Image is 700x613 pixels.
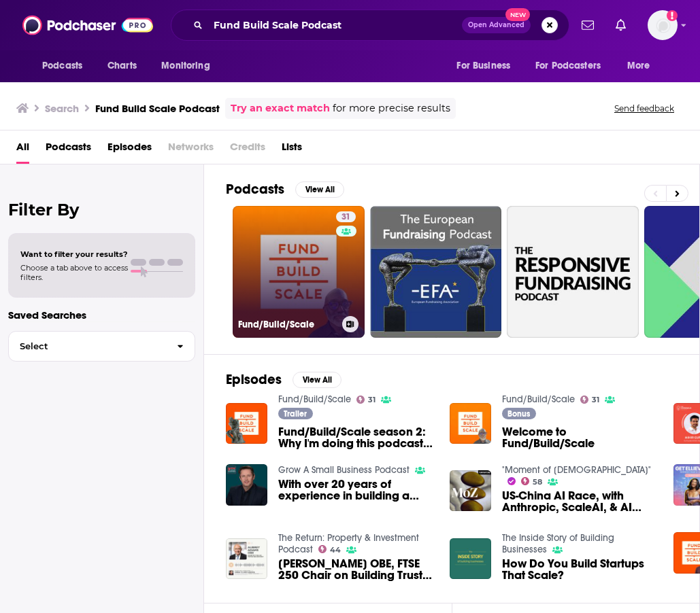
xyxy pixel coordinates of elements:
span: Logged in as patiencebaldacci [648,10,678,40]
a: The Return: Property & Investment Podcast [278,532,419,555]
img: Podchaser - Follow, Share and Rate Podcasts [22,12,153,38]
button: Send feedback [610,103,678,114]
svg: Add a profile image [667,10,678,21]
img: User Profile [648,10,678,40]
a: Lists [282,136,302,164]
a: EpisodesView All [226,371,341,388]
span: Open Advanced [468,22,524,29]
h2: Episodes [226,371,282,388]
span: Podcasts [42,56,82,75]
a: PodcastsView All [226,181,344,198]
div: Search podcasts, credits, & more... [171,10,569,41]
span: For Podcasters [535,56,601,75]
a: Podcasts [46,136,91,164]
img: Fund/Build/Scale season 2: Why I'm doing this podcast (and why you should listen) [226,403,267,444]
a: 58 [521,477,543,485]
span: Choose a tab above to access filters. [20,263,128,282]
span: Charts [107,56,137,75]
a: 44 [318,545,341,553]
a: Fund/Build/Scale [502,393,575,405]
img: US-China AI Race, with Anthropic, ScaleAI, & AI Fund Founders [450,470,491,512]
span: For Business [456,56,510,75]
img: Aubrey Adams OBE, FTSE 250 Chair on Building Trust, Funding Homes [226,538,267,580]
a: Charts [99,53,145,79]
button: Open AdvancedNew [462,17,531,33]
span: Select [9,342,166,351]
a: 31 [356,396,376,404]
img: Welcome to Fund/Build/Scale [450,403,491,444]
button: View All [295,181,344,198]
input: Search podcasts, credits, & more... [208,14,462,36]
a: Aubrey Adams OBE, FTSE 250 Chair on Building Trust, Funding Homes [278,558,433,581]
h3: Search [45,102,79,115]
button: Select [8,331,195,362]
a: All [16,136,29,164]
span: Networks [168,136,214,164]
a: How Do You Build Startups That Scale? [502,558,657,581]
p: Saved Searches [8,309,195,321]
a: With over 20 years of experience in building a startup, now helping entrepreneurs, companies, and... [278,478,433,502]
button: Show profile menu [648,10,678,40]
span: 31 [592,397,599,403]
a: 31 [336,211,356,222]
span: New [505,8,530,21]
span: 31 [341,211,350,224]
a: Fund/Build/Scale [278,393,351,405]
span: Trailer [284,410,307,418]
span: Monitoring [161,56,210,75]
a: US-China AI Race, with Anthropic, ScaleAI, & AI Fund Founders [502,490,657,513]
a: Grow A Small Business Podcast [278,464,410,476]
a: 31 [580,396,600,404]
a: Show notifications dropdown [576,14,599,37]
span: for more precise results [333,101,450,116]
a: Try an exact match [231,101,330,116]
a: Episodes [107,136,152,164]
button: open menu [33,53,100,79]
span: More [627,56,650,75]
button: open menu [152,53,227,79]
span: 44 [330,547,341,553]
a: 31Fund/Build/Scale [233,206,365,338]
span: 31 [368,397,376,403]
button: View All [293,372,341,388]
span: Want to filter your results? [20,249,128,259]
h2: Podcasts [226,181,284,198]
span: 58 [533,479,542,485]
span: [PERSON_NAME] OBE, FTSE 250 Chair on Building Trust, Funding Homes [278,558,433,581]
a: "Moment of Zen" [502,464,651,476]
h3: Fund Build Scale Podcast [95,102,220,115]
a: Fund/Build/Scale season 2: Why I'm doing this podcast (and why you should listen) [278,426,433,449]
span: Credits [230,136,265,164]
img: With over 20 years of experience in building a startup, now helping entrepreneurs, companies, and... [226,464,267,506]
h2: Filter By [8,200,195,220]
a: The Inside Story of Building Businesses [502,532,614,555]
button: open menu [447,53,527,79]
button: open menu [527,53,620,79]
span: Bonus [507,410,530,418]
button: open menu [618,53,667,79]
h3: Fund/Build/Scale [238,319,337,330]
img: How Do You Build Startups That Scale? [450,538,491,580]
a: Show notifications dropdown [610,14,631,37]
a: Welcome to Fund/Build/Scale [502,426,657,449]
